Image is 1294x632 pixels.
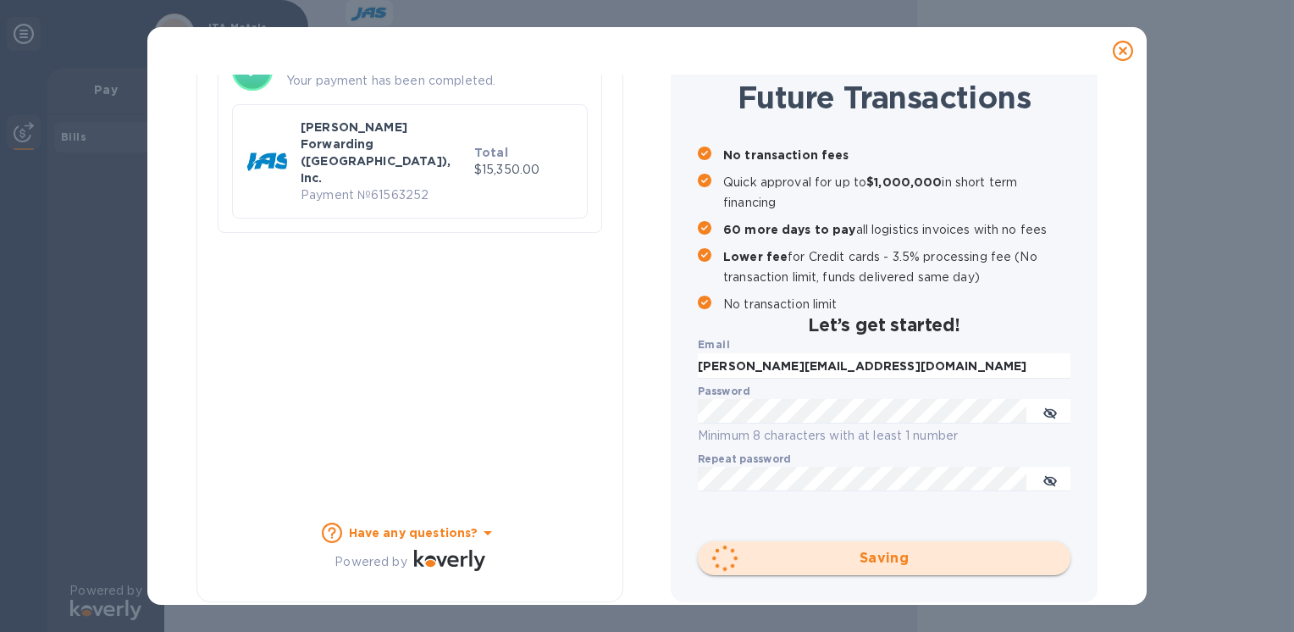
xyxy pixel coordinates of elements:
[698,386,749,396] label: Password
[474,146,508,159] b: Total
[723,172,1070,213] p: Quick approval for up to in short term financing
[349,526,478,540] b: Have any questions?
[723,294,1070,314] p: No transaction limit
[1033,463,1067,496] button: toggle password visibility
[301,119,467,186] p: [PERSON_NAME] Forwarding ([GEOGRAPHIC_DATA]), Inc.
[723,219,1070,240] p: all logistics invoices with no fees
[474,161,573,179] p: $15,350.00
[866,175,942,189] b: $1,000,000
[698,454,791,464] label: Repeat password
[698,353,1070,379] input: Enter email address
[698,426,1070,446] p: Minimum 8 characters with at least 1 number
[723,148,849,162] b: No transaction fees
[698,338,730,351] b: Email
[301,186,467,204] p: Payment № 61563252
[1033,395,1067,429] button: toggle password visibility
[723,223,856,236] b: 60 more days to pay
[698,314,1070,335] h2: Let’s get started!
[414,550,485,570] img: Logo
[286,72,588,90] p: Your payment has been completed.
[723,247,1070,287] p: for Credit cards - 3.5% processing fee (No transaction limit, funds delivered same day)
[723,250,788,263] b: Lower fee
[335,553,406,571] p: Powered by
